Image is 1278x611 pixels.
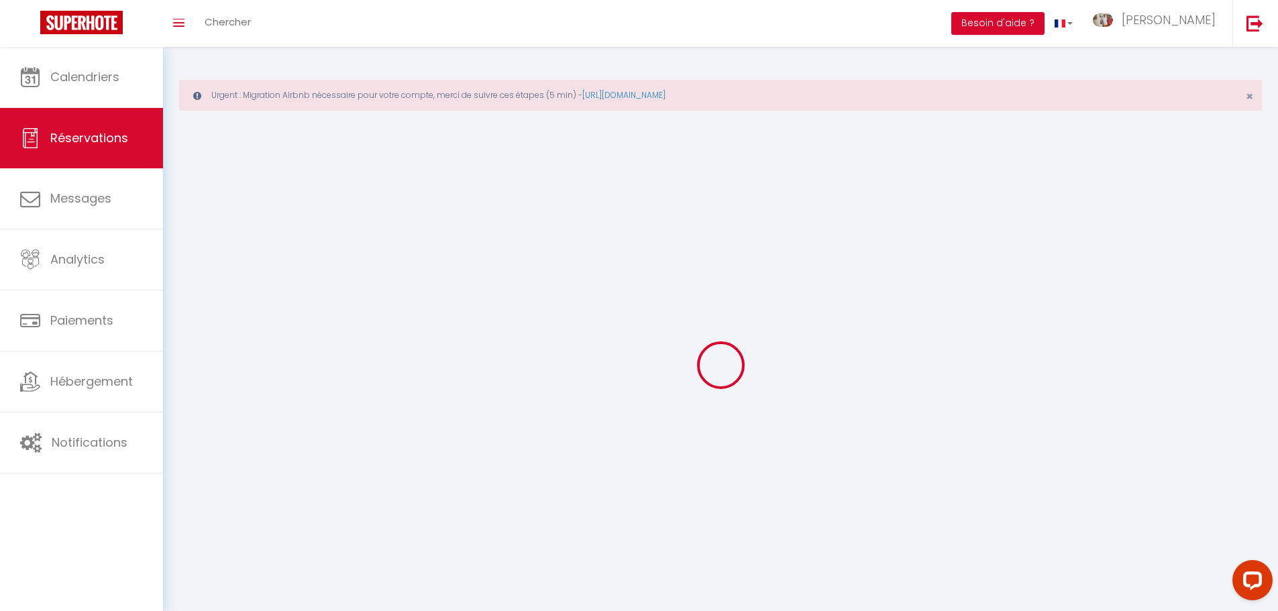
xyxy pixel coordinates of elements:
img: logout [1246,15,1263,32]
button: Close [1246,91,1253,103]
span: Notifications [52,434,127,451]
span: Réservations [50,129,128,146]
span: Chercher [205,15,251,29]
div: Urgent : Migration Airbnb nécessaire pour votre compte, merci de suivre ces étapes (5 min) - [179,80,1262,111]
span: Paiements [50,312,113,329]
button: Besoin d'aide ? [951,12,1045,35]
span: [PERSON_NAME] [1122,11,1216,28]
span: Calendriers [50,68,119,85]
a: [URL][DOMAIN_NAME] [582,89,665,101]
span: × [1246,88,1253,105]
span: Messages [50,190,111,207]
span: Analytics [50,251,105,268]
span: Hébergement [50,373,133,390]
img: Super Booking [40,11,123,34]
img: ... [1093,13,1113,27]
iframe: LiveChat chat widget [1222,555,1278,611]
